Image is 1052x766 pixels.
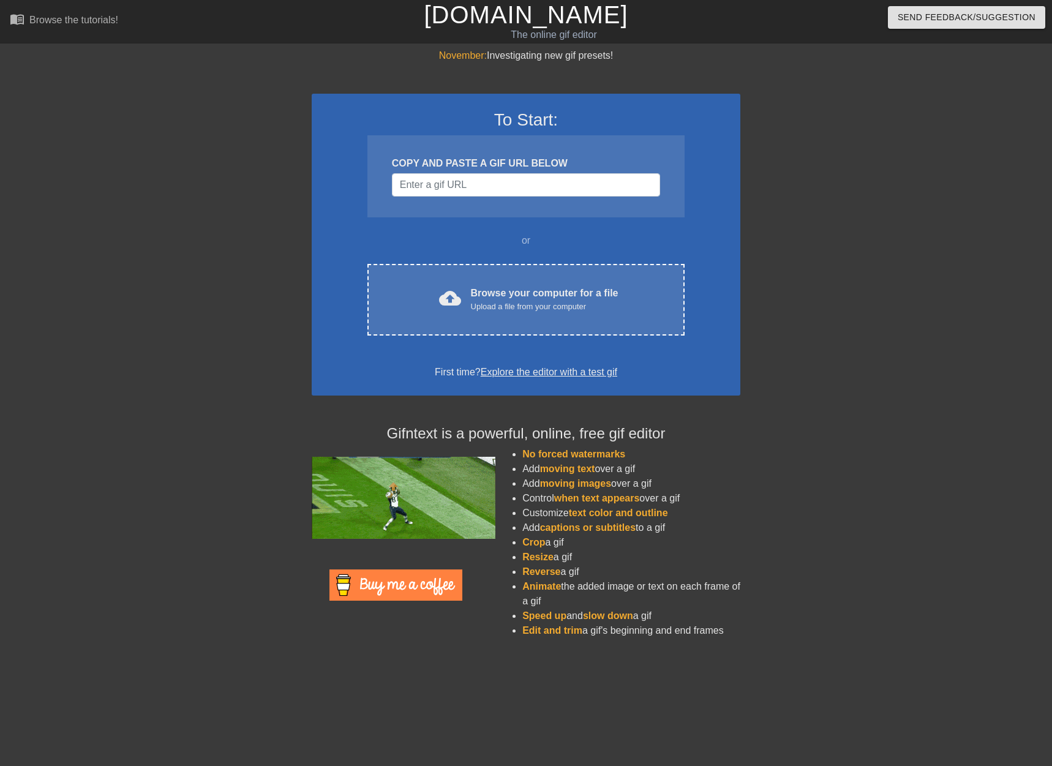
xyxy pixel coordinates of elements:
div: The online gif editor [357,28,751,42]
span: text color and outline [569,508,668,518]
div: First time? [328,365,724,380]
div: or [344,233,708,248]
input: Username [392,173,660,197]
span: Crop [522,537,545,547]
li: a gif [522,565,740,579]
button: Send Feedback/Suggestion [888,6,1045,29]
div: Browse your computer for a file [471,286,618,313]
li: Control over a gif [522,491,740,506]
span: Resize [522,552,554,562]
li: a gif [522,550,740,565]
img: Buy Me A Coffee [329,569,462,601]
li: Add over a gif [522,462,740,476]
h4: Gifntext is a powerful, online, free gif editor [312,425,740,443]
span: moving text [540,464,595,474]
span: November: [439,50,487,61]
span: menu_book [10,12,24,26]
div: Investigating new gif presets! [312,48,740,63]
li: a gif's beginning and end frames [522,623,740,638]
span: Animate [522,581,561,591]
span: captions or subtitles [540,522,636,533]
span: Edit and trim [522,625,582,636]
h3: To Start: [328,110,724,130]
li: Add to a gif [522,520,740,535]
div: Upload a file from your computer [471,301,618,313]
span: No forced watermarks [522,449,625,459]
span: when text appears [554,493,640,503]
div: COPY AND PASTE A GIF URL BELOW [392,156,660,171]
span: slow down [583,610,633,621]
li: a gif [522,535,740,550]
li: and a gif [522,609,740,623]
div: Browse the tutorials! [29,15,118,25]
a: [DOMAIN_NAME] [424,1,628,28]
li: Add over a gif [522,476,740,491]
img: football_small.gif [312,457,495,539]
span: moving images [540,478,611,489]
span: cloud_upload [439,287,461,309]
span: Reverse [522,566,560,577]
a: Explore the editor with a test gif [481,367,617,377]
li: the added image or text on each frame of a gif [522,579,740,609]
span: Speed up [522,610,566,621]
li: Customize [522,506,740,520]
a: Browse the tutorials! [10,12,118,31]
span: Send Feedback/Suggestion [898,10,1035,25]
